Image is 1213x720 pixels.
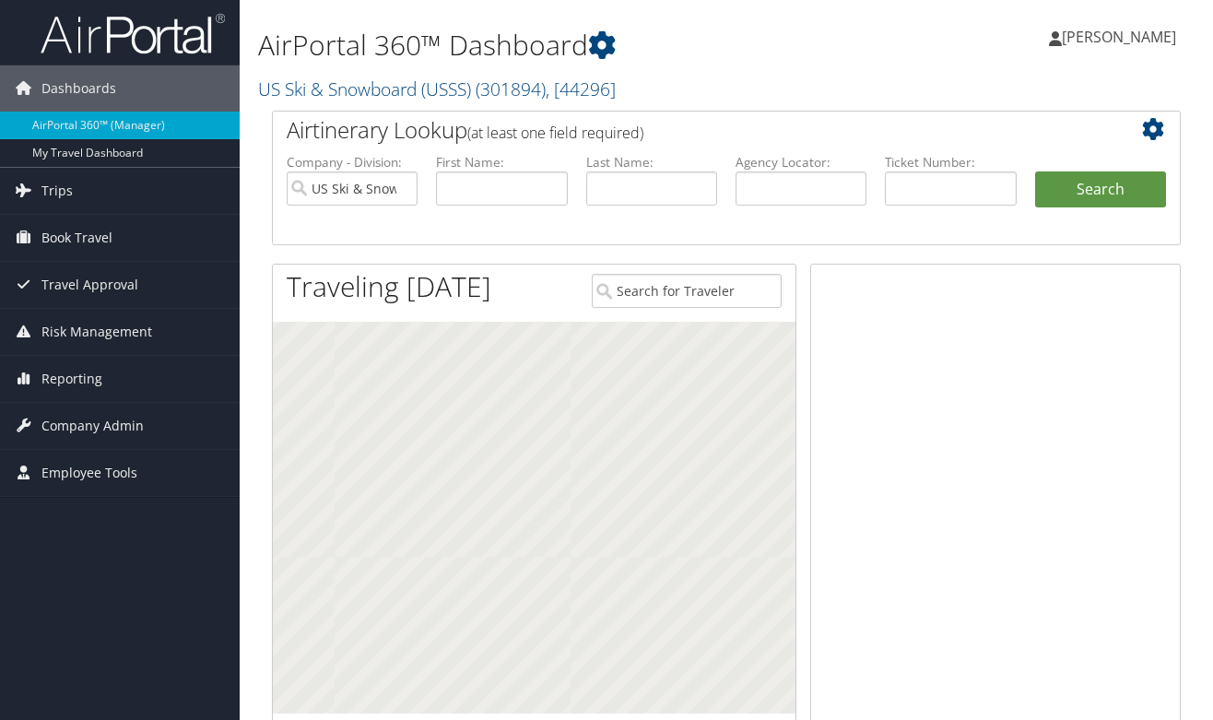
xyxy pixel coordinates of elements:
label: Agency Locator: [736,153,866,171]
label: Company - Division: [287,153,418,171]
h1: AirPortal 360™ Dashboard [258,26,882,65]
span: [PERSON_NAME] [1062,27,1176,47]
span: Trips [41,168,73,214]
label: Last Name: [586,153,717,171]
span: Dashboards [41,65,116,112]
h2: Airtinerary Lookup [287,114,1090,146]
span: Travel Approval [41,262,138,308]
span: ( 301894 ) [476,77,546,101]
span: Book Travel [41,215,112,261]
span: (at least one field required) [467,123,643,143]
span: Risk Management [41,309,152,355]
img: airportal-logo.png [41,12,225,55]
span: , [ 44296 ] [546,77,616,101]
span: Company Admin [41,403,144,449]
span: Employee Tools [41,450,137,496]
a: US Ski & Snowboard (USSS) [258,77,616,101]
label: Ticket Number: [885,153,1016,171]
a: [PERSON_NAME] [1049,9,1195,65]
button: Search [1035,171,1166,208]
label: First Name: [436,153,567,171]
span: Reporting [41,356,102,402]
input: Search for Traveler [592,274,782,308]
h1: Traveling [DATE] [287,267,491,306]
